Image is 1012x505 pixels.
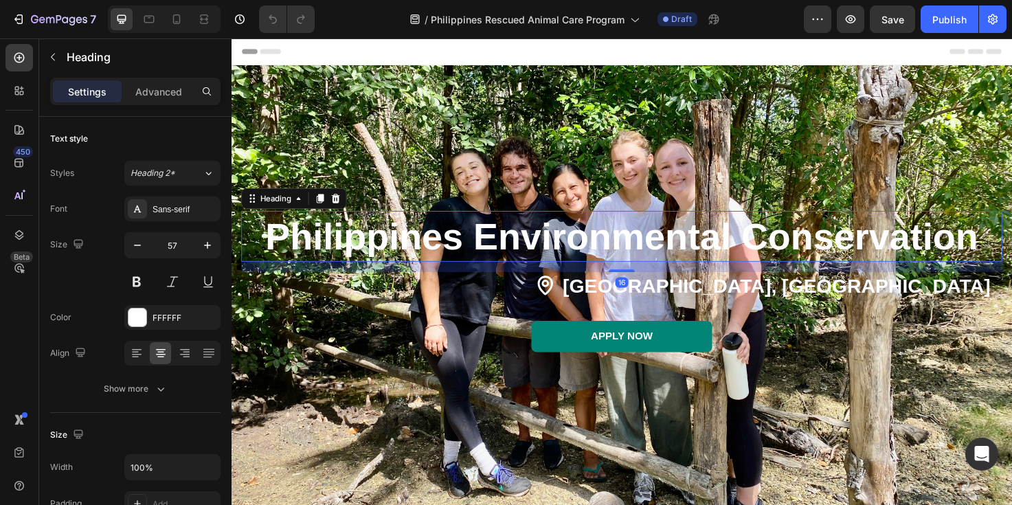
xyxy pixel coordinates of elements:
[27,163,65,175] div: Heading
[135,85,182,99] p: Advanced
[153,312,217,324] div: FFFFFF
[50,377,221,401] button: Show more
[104,382,168,396] div: Show more
[425,12,428,27] span: /
[431,12,625,27] span: Philippines Rescued Animal Care Program
[10,251,33,262] div: Beta
[131,167,175,179] span: Heading 2*
[921,5,978,33] button: Publish
[870,5,915,33] button: Save
[350,248,813,275] p: [GEOGRAPHIC_DATA], [GEOGRAPHIC_DATA]
[259,5,315,33] div: Undo/Redo
[124,161,221,186] button: Heading 2*
[125,455,220,480] input: Auto
[50,426,87,445] div: Size
[5,5,102,33] button: 7
[932,12,967,27] div: Publish
[68,85,106,99] p: Settings
[90,11,96,27] p: 7
[50,461,73,473] div: Width
[317,298,508,331] a: APPLY NOW
[50,167,74,179] div: Styles
[671,13,692,25] span: Draft
[232,38,1012,505] iframe: Design area
[50,311,71,324] div: Color
[36,187,789,231] strong: Philippines Environmental Conservation
[50,203,67,215] div: Font
[153,203,217,216] div: Sans-serif
[50,236,87,254] div: Size
[881,14,904,25] span: Save
[50,344,89,363] div: Align
[13,146,33,157] div: 450
[379,306,445,323] p: APPLY NOW
[405,252,419,263] div: 16
[50,133,88,145] div: Text style
[67,49,215,65] p: Heading
[965,438,998,471] div: Open Intercom Messenger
